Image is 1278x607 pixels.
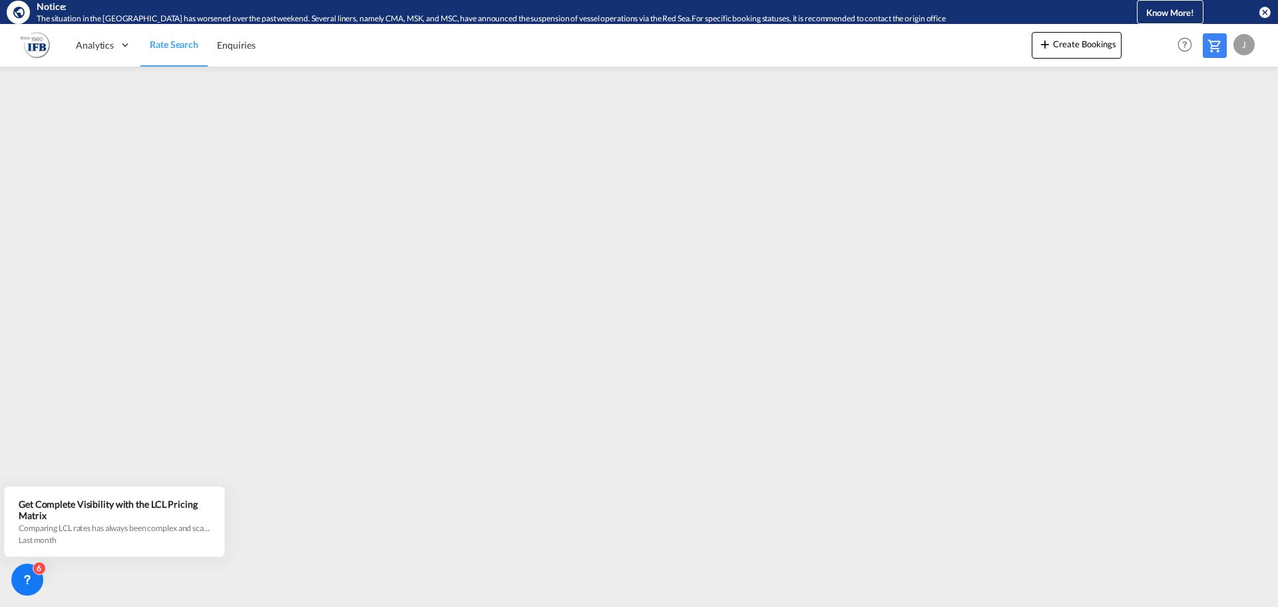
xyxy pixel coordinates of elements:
[12,5,25,19] md-icon: icon-earth
[217,39,256,51] span: Enquiries
[1173,33,1203,57] div: Help
[37,13,1082,25] div: The situation in the Red Sea has worsened over the past weekend. Several liners, namely CMA, MSK,...
[150,39,198,50] span: Rate Search
[1173,33,1196,56] span: Help
[1258,5,1271,19] button: icon-close-circle
[1233,34,1255,55] div: J
[76,39,114,52] span: Analytics
[208,23,265,67] a: Enquiries
[1037,36,1053,52] md-icon: icon-plus 400-fg
[140,23,208,67] a: Rate Search
[1032,32,1122,59] button: icon-plus 400-fgCreate Bookings
[20,30,50,60] img: b628ab10256c11eeb52753acbc15d091.png
[67,23,140,67] div: Analytics
[1146,7,1194,18] span: Know More!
